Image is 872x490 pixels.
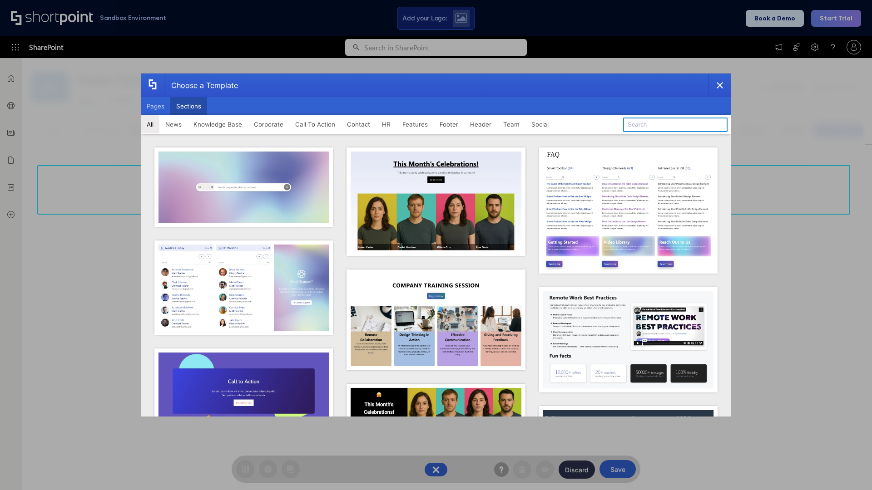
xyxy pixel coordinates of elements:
[170,97,207,115] button: Sections
[623,118,728,132] input: Search
[188,115,248,133] button: Knowledge Base
[464,115,497,133] button: Header
[497,115,525,133] button: Team
[141,115,159,133] button: All
[525,115,555,133] button: Social
[248,115,289,133] button: Corporate
[289,115,341,133] button: Call To Action
[341,115,376,133] button: Contact
[376,115,396,133] button: HR
[159,115,188,133] button: News
[141,97,170,115] button: Pages
[434,115,464,133] button: Footer
[164,74,238,97] div: Choose a Template
[141,73,731,416] div: template selector
[827,446,872,490] iframe: Chat Widget
[396,115,434,133] button: Features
